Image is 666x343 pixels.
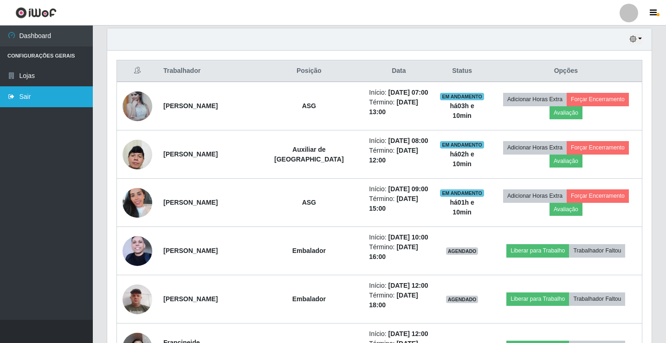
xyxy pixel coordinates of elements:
li: Início: [369,136,428,146]
img: CoreUI Logo [15,7,57,19]
li: Início: [369,233,428,242]
th: Opções [490,60,642,82]
strong: ASG [302,199,316,206]
li: Início: [369,184,428,194]
strong: [PERSON_NAME] [163,102,218,110]
img: 1710775104200.jpeg [123,86,152,126]
strong: há 01 h e 10 min [450,199,474,216]
button: Avaliação [550,155,582,168]
th: Posição [254,60,363,82]
time: [DATE] 12:00 [388,330,428,337]
li: Término: [369,242,428,262]
button: Forçar Encerramento [567,189,629,202]
img: 1709375112510.jpeg [123,279,152,319]
button: Forçar Encerramento [567,141,629,154]
li: Início: [369,88,428,97]
button: Adicionar Horas Extra [503,141,567,154]
li: Término: [369,97,428,117]
span: AGENDADO [446,296,478,303]
button: Trabalhador Faltou [569,292,625,305]
li: Término: [369,291,428,310]
span: AGENDADO [446,247,478,255]
span: EM ANDAMENTO [440,189,484,197]
strong: ASG [302,102,316,110]
li: Término: [369,146,428,165]
time: [DATE] 12:00 [388,282,428,289]
strong: há 02 h e 10 min [450,150,474,168]
strong: há 03 h e 10 min [450,102,474,119]
th: Data [363,60,434,82]
strong: Embalador [292,295,326,303]
img: 1750447582660.jpeg [123,176,152,229]
time: [DATE] 10:00 [388,233,428,241]
strong: [PERSON_NAME] [163,150,218,158]
li: Início: [369,281,428,291]
button: Avaliação [550,106,582,119]
strong: [PERSON_NAME] [163,295,218,303]
button: Avaliação [550,203,582,216]
button: Trabalhador Faltou [569,244,625,257]
time: [DATE] 08:00 [388,137,428,144]
strong: Auxiliar de [GEOGRAPHIC_DATA] [274,146,344,163]
li: Término: [369,194,428,214]
strong: [PERSON_NAME] [163,199,218,206]
span: EM ANDAMENTO [440,93,484,100]
button: Forçar Encerramento [567,93,629,106]
strong: [PERSON_NAME] [163,247,218,254]
button: Adicionar Horas Extra [503,189,567,202]
img: 1750176900712.jpeg [123,135,152,174]
span: EM ANDAMENTO [440,141,484,149]
th: Trabalhador [158,60,254,82]
button: Liberar para Trabalho [506,244,569,257]
th: Status [434,60,490,82]
button: Liberar para Trabalho [506,292,569,305]
time: [DATE] 07:00 [388,89,428,96]
li: Início: [369,329,428,339]
strong: Embalador [292,247,326,254]
button: Adicionar Horas Extra [503,93,567,106]
img: 1706546677123.jpeg [123,232,152,271]
time: [DATE] 09:00 [388,185,428,193]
